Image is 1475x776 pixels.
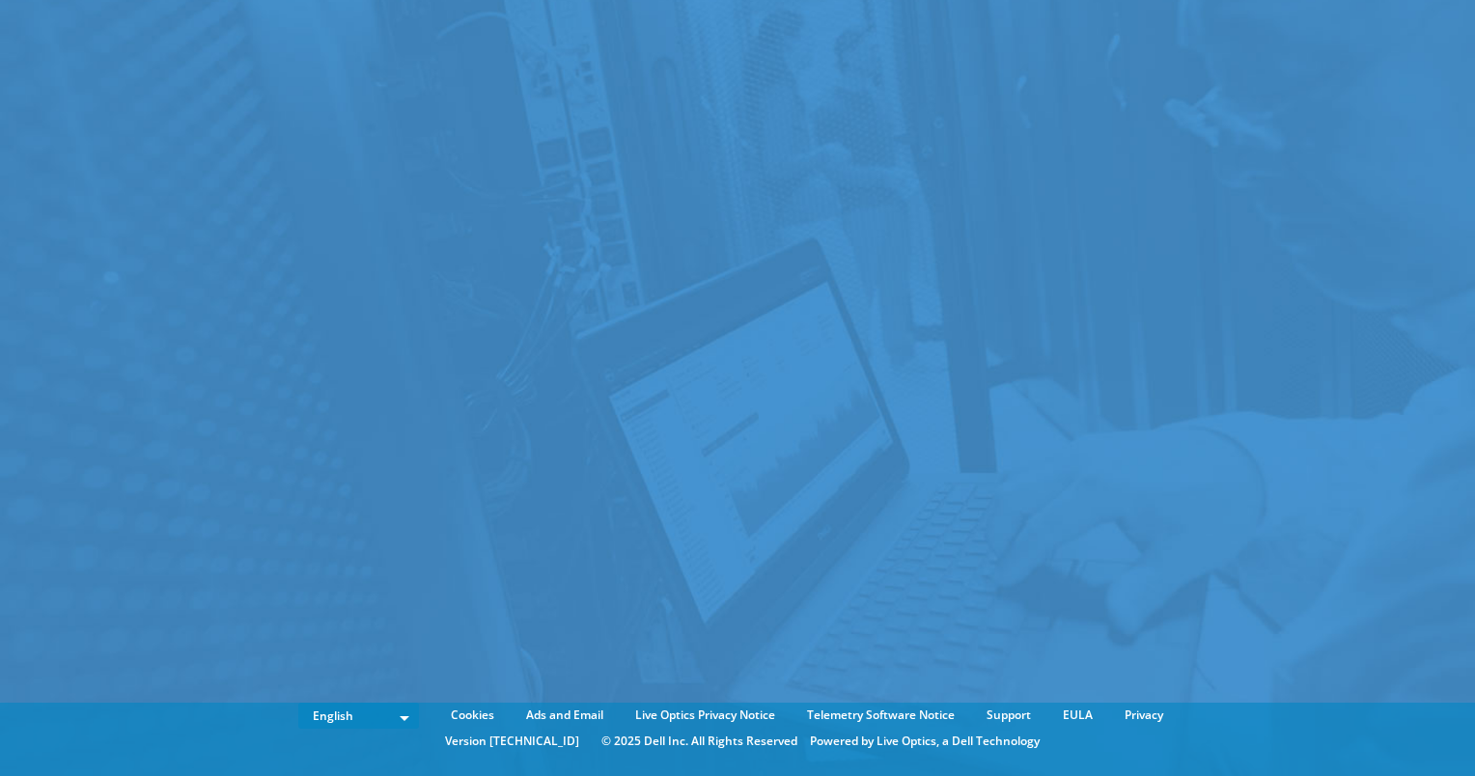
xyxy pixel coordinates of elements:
li: © 2025 Dell Inc. All Rights Reserved [592,731,807,752]
li: Version [TECHNICAL_ID] [435,731,589,752]
a: Live Optics Privacy Notice [621,705,790,726]
a: Ads and Email [512,705,618,726]
a: Privacy [1110,705,1178,726]
a: Cookies [436,705,509,726]
a: EULA [1048,705,1107,726]
li: Powered by Live Optics, a Dell Technology [810,731,1040,752]
a: Telemetry Software Notice [793,705,969,726]
a: Support [972,705,1045,726]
